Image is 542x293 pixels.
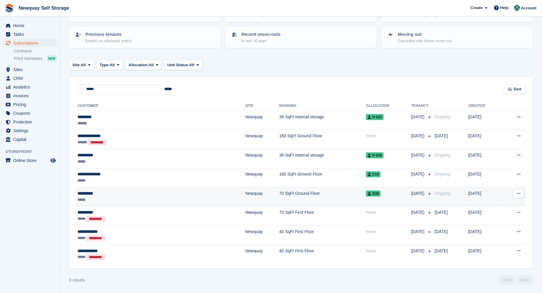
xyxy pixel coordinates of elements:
[245,168,279,187] td: Newquay
[366,152,384,158] span: H 028
[245,206,279,226] td: Newquay
[435,229,448,234] span: [DATE]
[366,114,384,120] span: H 022
[3,92,57,100] a: menu
[13,92,49,100] span: Invoices
[72,62,81,68] span: Site:
[366,248,411,254] div: None
[468,149,501,168] td: [DATE]
[13,21,49,30] span: Home
[70,27,220,47] a: Previous tenants Ended, no allocated unit(s)
[279,245,366,263] td: 40 SqFt First Floor
[81,62,86,68] span: All
[13,83,49,91] span: Analytics
[13,74,49,83] span: CRM
[435,191,451,196] span: Ongoing
[411,114,426,120] span: [DATE]
[189,62,194,68] span: All
[366,171,381,177] span: C10
[13,135,49,144] span: Capital
[366,209,411,216] div: None
[96,60,123,70] button: Type: All
[3,65,57,74] a: menu
[3,100,57,109] a: menu
[468,226,501,245] td: [DATE]
[76,101,245,111] th: Customer
[50,157,57,164] a: Preview store
[366,133,411,139] div: None
[245,130,279,149] td: Newquay
[3,109,57,117] a: menu
[366,229,411,235] div: None
[435,248,448,253] span: [DATE]
[468,111,501,130] td: [DATE]
[13,100,49,109] span: Pricing
[498,276,534,285] nav: Page
[167,62,189,68] span: Unit Status:
[468,245,501,263] td: [DATE]
[3,21,57,30] a: menu
[398,31,452,38] p: Moving out
[3,156,57,165] a: menu
[517,276,533,285] a: Next
[468,101,501,111] th: Created
[411,190,426,197] span: [DATE]
[125,60,162,70] button: Allocation: All
[245,226,279,245] td: Newquay
[69,277,85,283] div: 8 results
[499,276,515,285] a: Previous
[13,109,49,117] span: Coupons
[521,5,537,11] span: Account
[279,168,366,187] td: 160 SqFt Ground Floor
[411,209,426,216] span: [DATE]
[13,39,49,47] span: Subscriptions
[435,210,448,215] span: [DATE]
[5,149,60,155] span: Storefront
[3,83,57,91] a: menu
[3,74,57,83] a: menu
[110,62,115,68] span: All
[13,126,49,135] span: Settings
[5,4,14,13] img: stora-icon-8386f47178a22dfd0bd8f6a31ec36ba5ce8667c1dd55bd0f319d3a0aa187defe.svg
[100,62,110,68] span: Type:
[3,39,57,47] a: menu
[245,149,279,168] td: Newquay
[47,55,57,61] div: NEW
[3,118,57,126] a: menu
[16,3,72,13] a: Newquay Self Storage
[13,156,49,165] span: Online Store
[245,245,279,263] td: Newquay
[366,101,411,111] th: Allocation
[129,62,149,68] span: Allocation:
[382,27,532,47] a: Moving out Cancelled with future move-out
[242,31,281,38] p: Recent move-outs
[411,171,426,177] span: [DATE]
[468,168,501,187] td: [DATE]
[245,111,279,130] td: Newquay
[13,118,49,126] span: Protection
[226,27,376,47] a: Recent move-outs In last 30 days
[411,133,426,139] span: [DATE]
[470,5,483,11] span: Create
[149,62,154,68] span: All
[3,135,57,144] a: menu
[500,5,509,11] span: Help
[366,191,381,197] span: B39
[3,30,57,39] a: menu
[279,206,366,226] td: 70 SqFt First Floor
[85,31,132,38] p: Previous tenants
[85,38,132,44] p: Ended, no allocated unit(s)
[411,152,426,158] span: [DATE]
[69,60,94,70] button: Site: All
[245,101,279,111] th: Site
[279,130,366,149] td: 160 SqFt Ground Floor
[279,111,366,130] td: 38 SqFt internal storage
[279,101,366,111] th: Booking
[435,172,451,176] span: Ongoing
[435,153,451,157] span: Ongoing
[14,56,43,61] span: Price increases
[13,30,49,39] span: Tasks
[411,229,426,235] span: [DATE]
[514,86,522,92] span: Sort
[279,226,366,245] td: 40 SqFt First Floor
